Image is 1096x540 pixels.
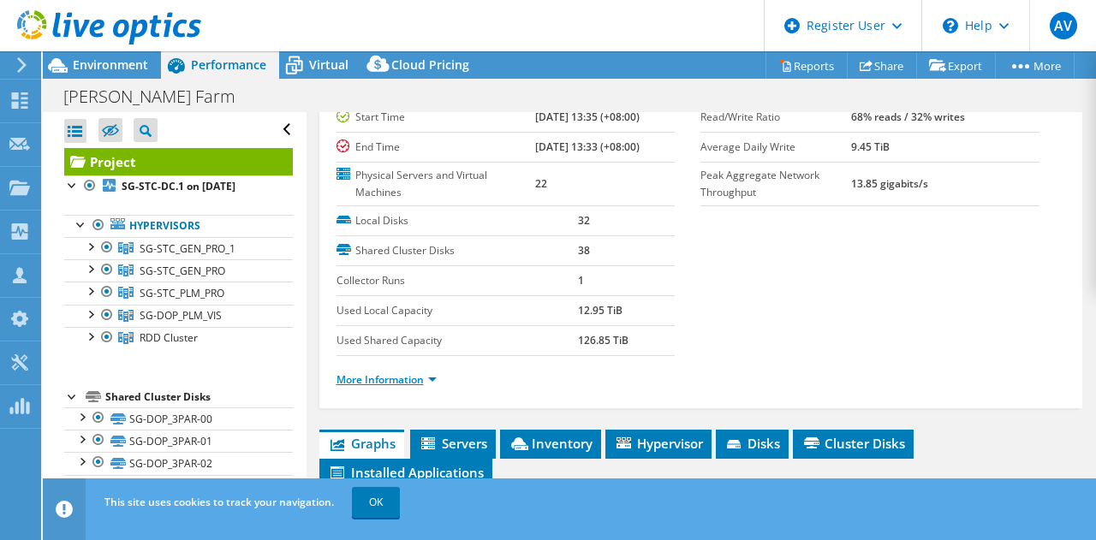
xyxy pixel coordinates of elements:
[700,167,851,201] label: Peak Aggregate Network Throughput
[851,110,965,124] b: 68% reads / 32% writes
[801,435,905,452] span: Cluster Disks
[140,286,224,300] span: SG-STC_PLM_PRO
[337,332,579,349] label: Used Shared Capacity
[337,212,579,229] label: Local Disks
[337,242,579,259] label: Shared Cluster Disks
[337,302,579,319] label: Used Local Capacity
[851,139,890,154] b: 9.45 TiB
[995,52,1075,79] a: More
[352,487,400,518] a: OK
[337,167,536,201] label: Physical Servers and Virtual Machines
[140,264,225,278] span: SG-STC_GEN_PRO
[1050,12,1077,39] span: AV
[64,430,293,452] a: SG-DOP_3PAR-01
[122,179,235,193] b: SG-STC-DC.1 on [DATE]
[700,109,851,126] label: Read/Write Ratio
[64,475,293,497] a: SG-DOP_3PAR-03
[64,305,293,327] a: SG-DOP_PLM_VIS
[391,56,469,73] span: Cloud Pricing
[309,56,348,73] span: Virtual
[765,52,848,79] a: Reports
[916,52,996,79] a: Export
[509,435,593,452] span: Inventory
[140,308,222,323] span: SG-DOP_PLM_VIS
[535,110,640,124] b: [DATE] 13:35 (+08:00)
[578,273,584,288] b: 1
[64,259,293,282] a: SG-STC_GEN_PRO
[337,139,536,156] label: End Time
[64,452,293,474] a: SG-DOP_3PAR-02
[64,407,293,430] a: SG-DOP_3PAR-00
[56,87,262,106] h1: [PERSON_NAME] Farm
[337,272,579,289] label: Collector Runs
[535,176,547,191] b: 22
[191,56,266,73] span: Performance
[64,237,293,259] a: SG-STC_GEN_PRO_1
[105,387,293,407] div: Shared Cluster Disks
[337,109,536,126] label: Start Time
[73,56,148,73] span: Environment
[64,282,293,304] a: SG-STC_PLM_PRO
[328,464,484,481] span: Installed Applications
[64,148,293,175] a: Project
[328,435,396,452] span: Graphs
[578,303,622,317] b: 12.95 TiB
[337,372,437,387] a: More Information
[578,333,628,347] b: 126.85 TiB
[943,18,958,33] svg: \n
[104,495,334,509] span: This site uses cookies to track your navigation.
[140,330,198,345] span: RDD Cluster
[140,241,235,256] span: SG-STC_GEN_PRO_1
[724,435,780,452] span: Disks
[64,327,293,349] a: RDD Cluster
[64,175,293,198] a: SG-STC-DC.1 on [DATE]
[64,215,293,237] a: Hypervisors
[535,139,640,154] b: [DATE] 13:33 (+08:00)
[851,176,928,191] b: 13.85 gigabits/s
[847,52,917,79] a: Share
[700,139,851,156] label: Average Daily Write
[578,243,590,258] b: 38
[578,213,590,228] b: 32
[614,435,703,452] span: Hypervisor
[419,435,487,452] span: Servers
